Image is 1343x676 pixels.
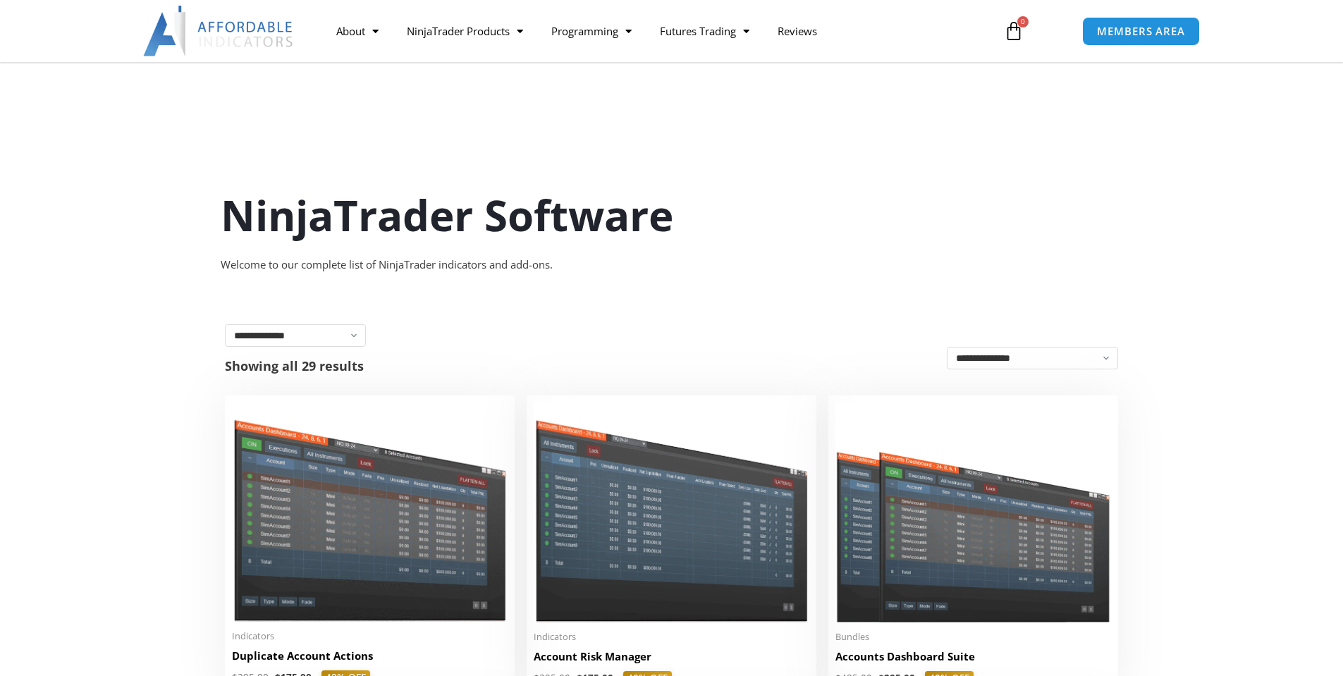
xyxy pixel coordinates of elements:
a: About [322,15,393,47]
a: 0 [983,11,1045,51]
img: Account Risk Manager [534,402,809,622]
a: Reviews [764,15,831,47]
h1: NinjaTrader Software [221,185,1123,245]
a: Accounts Dashboard Suite [835,649,1111,671]
span: MEMBERS AREA [1097,26,1185,37]
a: NinjaTrader Products [393,15,537,47]
div: Welcome to our complete list of NinjaTrader indicators and add-ons. [221,255,1123,275]
a: Futures Trading [646,15,764,47]
p: Showing all 29 results [225,359,364,372]
img: Accounts Dashboard Suite [835,402,1111,622]
span: Indicators [534,631,809,643]
nav: Menu [322,15,988,47]
a: Programming [537,15,646,47]
h2: Account Risk Manager [534,649,809,664]
h2: Accounts Dashboard Suite [835,649,1111,664]
a: MEMBERS AREA [1082,17,1200,46]
span: Bundles [835,631,1111,643]
span: 0 [1017,16,1029,27]
span: Indicators [232,630,508,642]
img: LogoAI | Affordable Indicators – NinjaTrader [143,6,295,56]
img: Duplicate Account Actions [232,402,508,622]
a: Duplicate Account Actions [232,649,508,670]
select: Shop order [947,347,1118,369]
a: Account Risk Manager [534,649,809,671]
h2: Duplicate Account Actions [232,649,508,663]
